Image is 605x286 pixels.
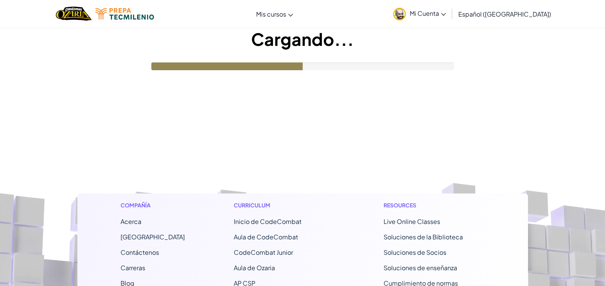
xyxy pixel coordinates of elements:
[454,3,555,24] a: Español ([GEOGRAPHIC_DATA])
[384,217,440,225] a: Live Online Classes
[121,233,185,241] a: [GEOGRAPHIC_DATA]
[234,264,275,272] a: Aula de Ozaria
[234,233,298,241] a: Aula de CodeCombat
[56,6,92,22] a: Ozaria by CodeCombat logo
[384,201,485,209] h1: Resources
[121,264,145,272] a: Carreras
[121,201,185,209] h1: Compañía
[234,201,335,209] h1: Curriculum
[96,8,154,20] img: Tecmilenio logo
[56,6,92,22] img: Home
[252,3,297,24] a: Mis cursos
[234,248,293,256] a: CodeCombat Junior
[393,8,406,20] img: avatar
[234,217,302,225] span: Inicio de CodeCombat
[384,233,463,241] a: Soluciones de la Biblioteca
[389,2,450,26] a: Mi Cuenta
[384,248,446,256] a: Soluciones de Socios
[256,10,286,18] span: Mis cursos
[121,217,141,225] a: Acerca
[410,9,446,17] span: Mi Cuenta
[384,264,457,272] a: Soluciones de enseñanza
[121,248,159,256] span: Contáctenos
[458,10,551,18] span: Español ([GEOGRAPHIC_DATA])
